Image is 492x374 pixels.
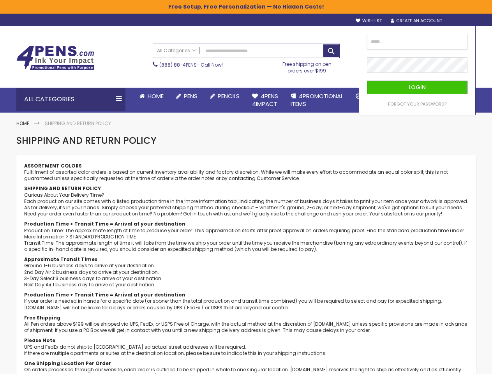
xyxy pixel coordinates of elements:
[24,291,185,298] b: Production Time + Transit Time = Arrival at your destination
[274,58,340,74] div: Free shipping on pen orders over $199
[16,88,125,111] div: All Categories
[24,162,82,169] b: ASSORTMENT COLORS
[157,48,196,54] span: All Categories
[24,169,468,182] p: Fulfillment of assorted color orders is based on current inventory availability and factory discr...
[388,101,446,107] a: Forgot Your Password?
[349,88,384,105] a: Rush
[291,92,343,108] span: 4PROMOTIONAL ITEMS
[24,337,55,344] b: Please Note
[170,88,204,105] a: Pens
[153,44,200,57] a: All Categories
[450,18,476,24] div: Sign In
[391,18,442,24] a: Create an Account
[24,315,468,334] p: All Pen orders above $199 will be shipped via UPS, FedEx, or USPS Free of Charge, with the actual...
[159,62,223,68] span: - Call Now!
[159,62,197,68] a: (888) 88-4PENS
[356,18,382,24] a: Wishlist
[428,353,492,374] iframe: Google Customer Reviews
[409,83,426,91] span: Login
[24,192,468,217] p: Curious About Your Delivery Time? Each product on our site comes with a listed production time in...
[252,92,278,108] span: 4Pens 4impact
[24,256,97,263] b: Approximate Transit Times
[24,360,111,367] b: One Shipping Location Per Order
[284,88,349,113] a: 4PROMOTIONALITEMS
[133,88,170,105] a: Home
[204,88,246,105] a: Pencils
[24,256,468,288] p: Ground 1-6 business days to arrive at your destination. 2nd Day Air 2 business days to arrive at ...
[16,46,94,71] img: 4Pens Custom Pens and Promotional Products
[24,292,468,311] p: If your order is needed in hands for a specific date (or sooner than the total production and tra...
[24,185,101,192] b: SHIPPING AND RETURN POLICY
[16,120,29,127] a: Home
[45,120,111,127] strong: Shipping and Return Policy
[218,92,240,100] span: Pencils
[246,88,284,113] a: 4Pens4impact
[24,337,468,356] p: UPS and FedEx do not ship to [GEOGRAPHIC_DATA] so actual street addresses will be required. If th...
[24,221,468,252] p: Production Time: The approximate length of time to produce your order. This approximation starts ...
[24,221,185,227] b: Production Time + Transit Time = Arrival at your destination
[367,81,467,94] button: Login
[148,92,164,100] span: Home
[24,314,60,321] b: Free Shipping
[16,134,157,147] span: Shipping and Return Policy
[184,92,198,100] span: Pens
